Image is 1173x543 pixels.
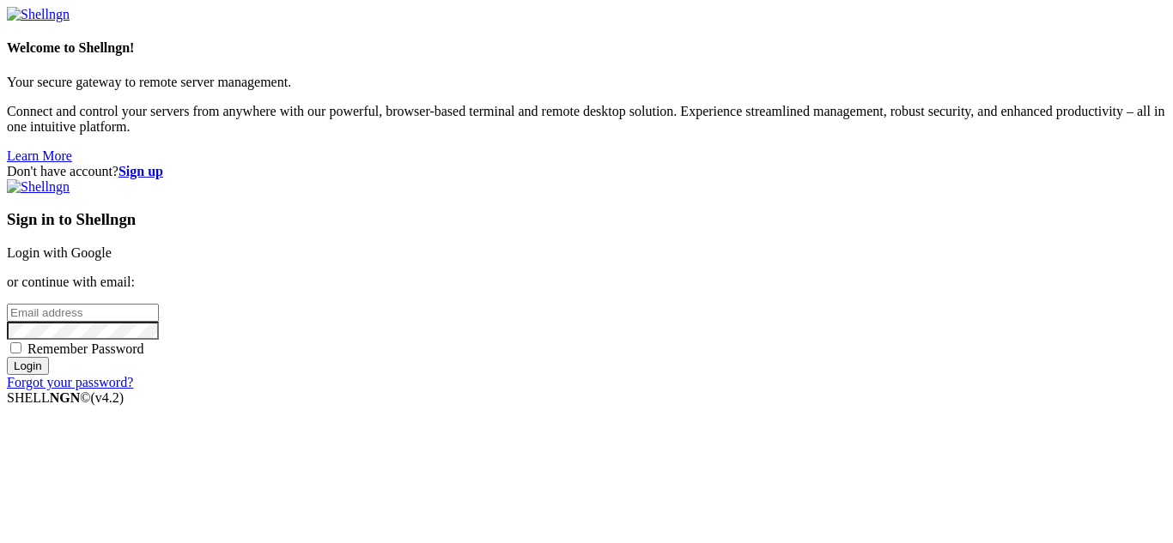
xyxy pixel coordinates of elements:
[7,304,159,322] input: Email address
[50,390,81,405] b: NGN
[10,342,21,353] input: Remember Password
[7,375,133,389] a: Forgot your password?
[7,148,72,163] a: Learn More
[7,357,49,375] input: Login
[91,390,125,405] span: 4.2.0
[7,104,1166,135] p: Connect and control your servers from anywhere with our powerful, browser-based terminal and remo...
[119,164,163,178] a: Sign up
[7,75,1166,90] p: Your secure gateway to remote server management.
[7,7,70,22] img: Shellngn
[7,179,70,195] img: Shellngn
[7,164,1166,179] div: Don't have account?
[7,275,1166,290] p: or continue with email:
[7,210,1166,229] h3: Sign in to Shellngn
[27,341,144,356] span: Remember Password
[7,245,112,260] a: Login with Google
[7,40,1166,56] h4: Welcome to Shellngn!
[7,390,124,405] span: SHELL ©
